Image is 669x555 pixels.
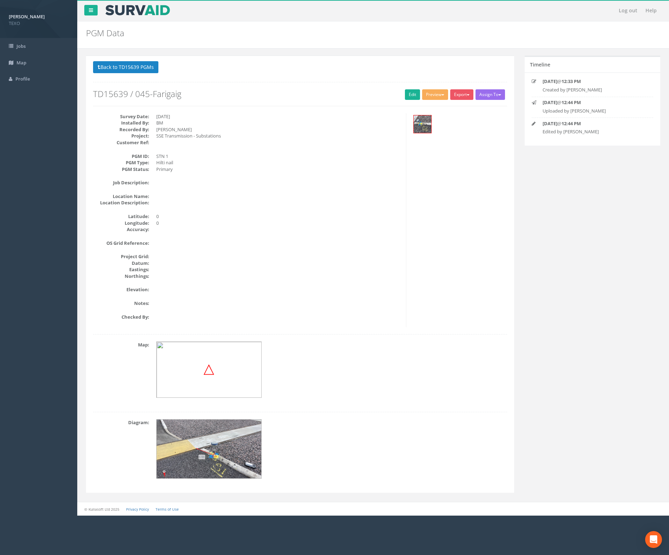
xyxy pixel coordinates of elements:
[543,78,557,84] strong: [DATE]
[156,113,401,120] dd: [DATE]
[530,62,550,67] h5: Timeline
[93,89,507,98] h2: TD15639 / 045-Farigaig
[93,61,158,73] button: Back to TD15639 PGMs
[126,507,149,512] a: Privacy Policy
[156,120,401,126] dd: BM
[17,43,26,49] span: Jobs
[543,108,642,114] p: Uploaded by [PERSON_NAME]
[156,133,401,139] dd: SSE Transmission - Substations
[543,120,557,127] strong: [DATE]
[93,419,149,426] dt: Diagram:
[93,226,149,233] dt: Accuracy:
[562,78,581,84] strong: 12:33 PM
[93,120,149,126] dt: Installed By:
[93,253,149,260] dt: Project Grid:
[645,531,662,548] div: Open Intercom Messenger
[204,364,214,375] img: map_target.png
[9,20,68,27] span: TEXO
[93,260,149,267] dt: Datum:
[93,159,149,166] dt: PGM Type:
[93,139,149,146] dt: Customer Ref:
[93,126,149,133] dt: Recorded By:
[156,159,401,166] dd: Hilti nail
[405,89,420,100] a: Edit
[93,179,149,186] dt: Job Description:
[543,78,642,85] p: @
[9,13,45,20] strong: [PERSON_NAME]
[562,120,581,127] strong: 12:44 PM
[93,199,149,206] dt: Location Description:
[84,507,119,512] small: © Kullasoft Ltd 2025
[93,266,149,273] dt: Eastings:
[543,120,642,127] p: @
[93,273,149,280] dt: Northings:
[156,220,401,227] dd: 0
[93,213,149,220] dt: Latitude:
[93,286,149,293] dt: Elevation:
[93,193,149,200] dt: Location Name:
[9,12,68,26] a: [PERSON_NAME] TEXO
[93,342,149,348] dt: Map:
[422,89,448,100] button: Preview
[156,153,401,160] dd: STN 1
[93,220,149,227] dt: Longitude:
[156,166,401,173] dd: Primary
[156,507,179,512] a: Terms of Use
[543,99,557,106] strong: [DATE]
[86,28,563,38] h2: PGM Data
[15,76,30,82] span: Profile
[93,133,149,139] dt: Project:
[93,314,149,320] dt: Checked By:
[414,115,431,133] img: b01f7650-83c2-d462-6524-29fabb12112d_19b02482-ca55-16ba-5092-4762a1d662f0_thumb.jpg
[93,240,149,247] dt: OS Grid Reference:
[157,420,262,479] img: b01f7650-83c2-d462-6524-29fabb12112d_fd26cab1-39f9-25a9-5ae3-72257ce6ead3_renderedBackgroundImage...
[562,99,581,106] strong: 12:44 PM
[543,128,642,135] p: Edited by [PERSON_NAME]
[543,87,642,93] p: Created by [PERSON_NAME]
[156,342,262,398] img: 300x160@2x
[93,113,149,120] dt: Survey Date:
[450,89,473,100] button: Export
[17,59,26,66] span: Map
[93,166,149,173] dt: PGM Status:
[156,213,401,220] dd: 0
[93,153,149,160] dt: PGM ID:
[93,300,149,307] dt: Notes:
[475,89,505,100] button: Assign To
[156,126,401,133] dd: [PERSON_NAME]
[543,99,642,106] p: @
